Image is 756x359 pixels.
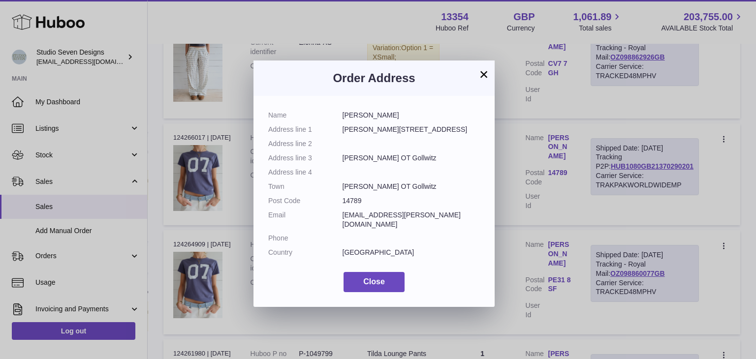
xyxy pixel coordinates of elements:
dt: Name [268,111,343,120]
button: Close [344,272,405,292]
dt: Address line 4 [268,168,343,177]
dt: Post Code [268,196,343,206]
button: × [478,68,490,80]
dd: 14789 [343,196,480,206]
dd: [PERSON_NAME] OT Gollwitz [343,153,480,163]
dt: Phone [268,234,343,243]
dd: [EMAIL_ADDRESS][PERSON_NAME][DOMAIN_NAME] [343,210,480,229]
dd: [GEOGRAPHIC_DATA] [343,248,480,257]
dt: Address line 3 [268,153,343,163]
dd: [PERSON_NAME] OT Gollwitz [343,182,480,191]
dt: Town [268,182,343,191]
dd: [PERSON_NAME] [343,111,480,120]
span: Close [363,277,385,286]
dt: Country [268,248,343,257]
dd: [PERSON_NAME][STREET_ADDRESS] [343,125,480,134]
dt: Email [268,210,343,229]
h3: Order Address [268,70,480,86]
dt: Address line 2 [268,139,343,149]
dt: Address line 1 [268,125,343,134]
